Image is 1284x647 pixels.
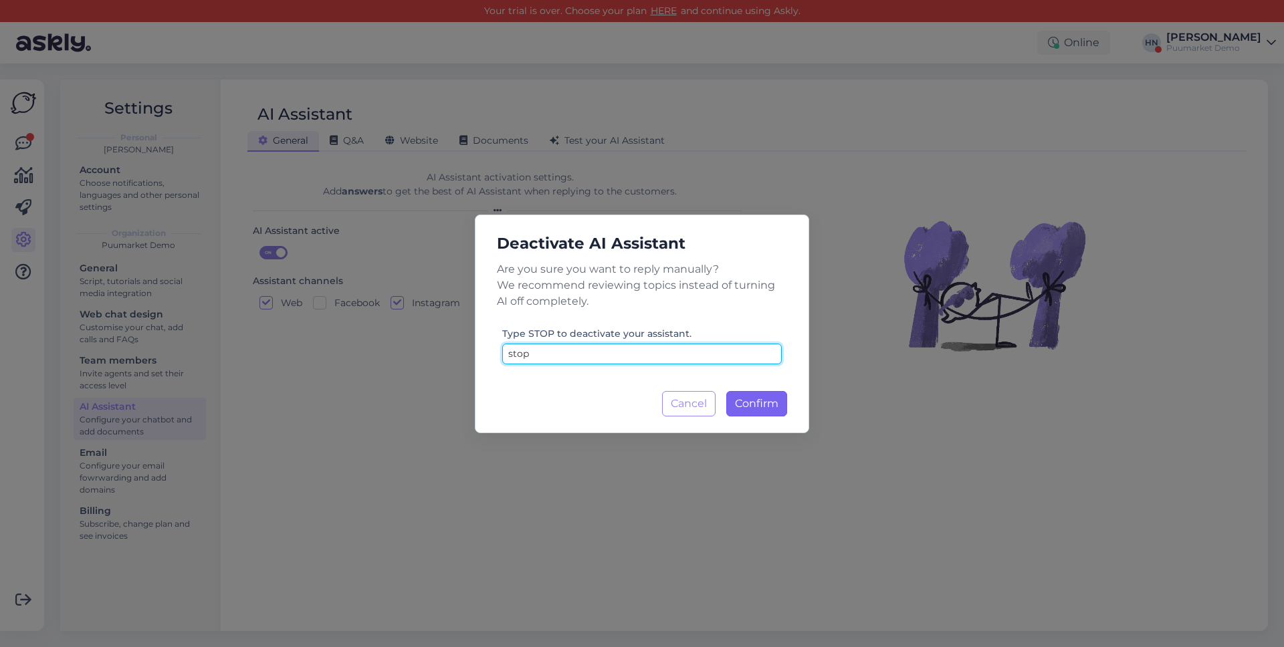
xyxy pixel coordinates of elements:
[662,391,716,416] button: Cancel
[486,261,798,309] p: Are you sure you want to reply manually? We recommend reviewing topics instead of turning AI off ...
[735,397,778,410] span: Confirm
[486,231,798,256] h5: Deactivate AI Assistant
[502,327,691,341] label: Type STOP to deactivate your assistant.
[726,391,787,416] button: Confirm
